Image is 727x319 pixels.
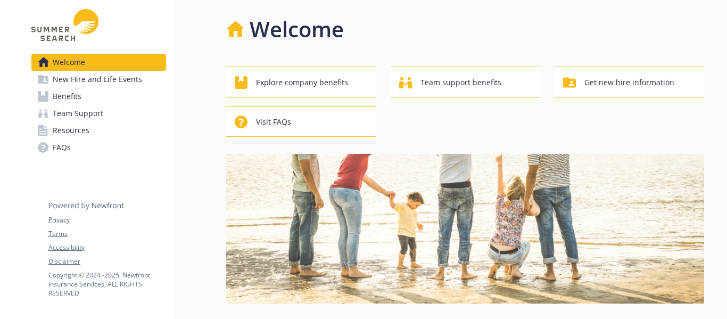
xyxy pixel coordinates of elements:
[256,112,291,132] span: Visit FAQs
[31,71,166,88] a: New Hire and Life Events
[31,88,166,105] a: Benefits
[584,72,674,93] span: Get new hire information
[53,105,103,122] span: Team Support
[53,54,85,71] span: Welcome
[391,67,540,97] button: Team support benefits
[31,139,166,156] a: FAQs
[53,88,81,105] span: Benefits
[256,72,348,93] span: Explore company benefits
[31,105,166,122] a: Team Support
[48,243,166,252] a: Accessibility
[420,72,501,93] span: Team support benefits
[226,106,376,137] button: Visit FAQs
[226,154,704,304] img: overview page banner
[48,215,166,225] a: Privacy
[53,139,71,156] span: FAQs
[48,257,166,266] a: Disclaimer
[48,229,166,239] a: Terms
[53,71,142,88] span: New Hire and Life Events
[250,13,344,45] h1: Welcome
[31,122,166,139] a: Resources
[48,271,166,298] p: Copyright © 2024 - 2025 , Newfront Insurance Services, ALL RIGHTS RESERVED
[555,67,704,97] button: Get new hire information
[53,122,89,139] span: Resources
[226,67,376,97] button: Explore company benefits
[31,54,166,71] a: Welcome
